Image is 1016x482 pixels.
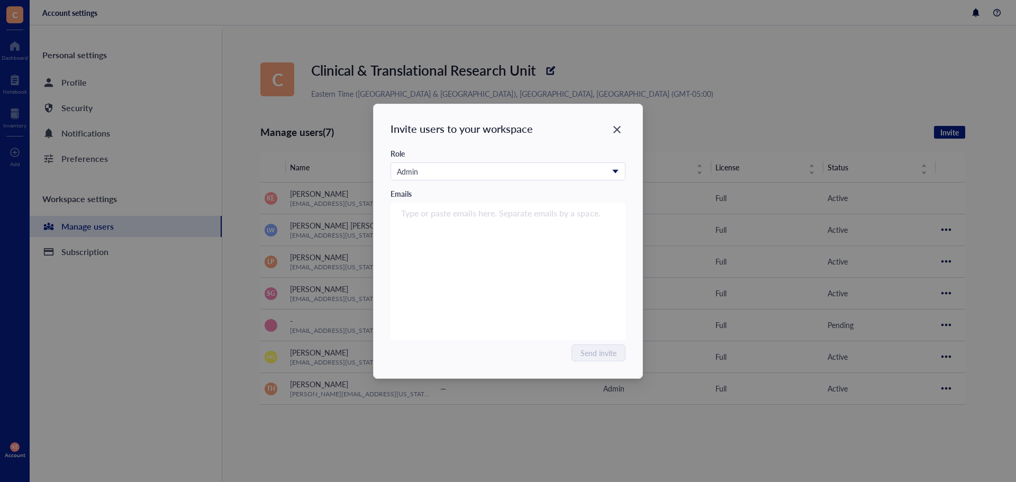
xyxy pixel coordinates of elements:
div: Admin [397,166,607,177]
div: Role [391,149,405,158]
button: Close [609,121,625,138]
div: Invite users to your workspace [391,121,533,136]
button: Send invite [571,344,625,361]
span: Close [609,123,625,136]
div: Emails [391,189,412,198]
